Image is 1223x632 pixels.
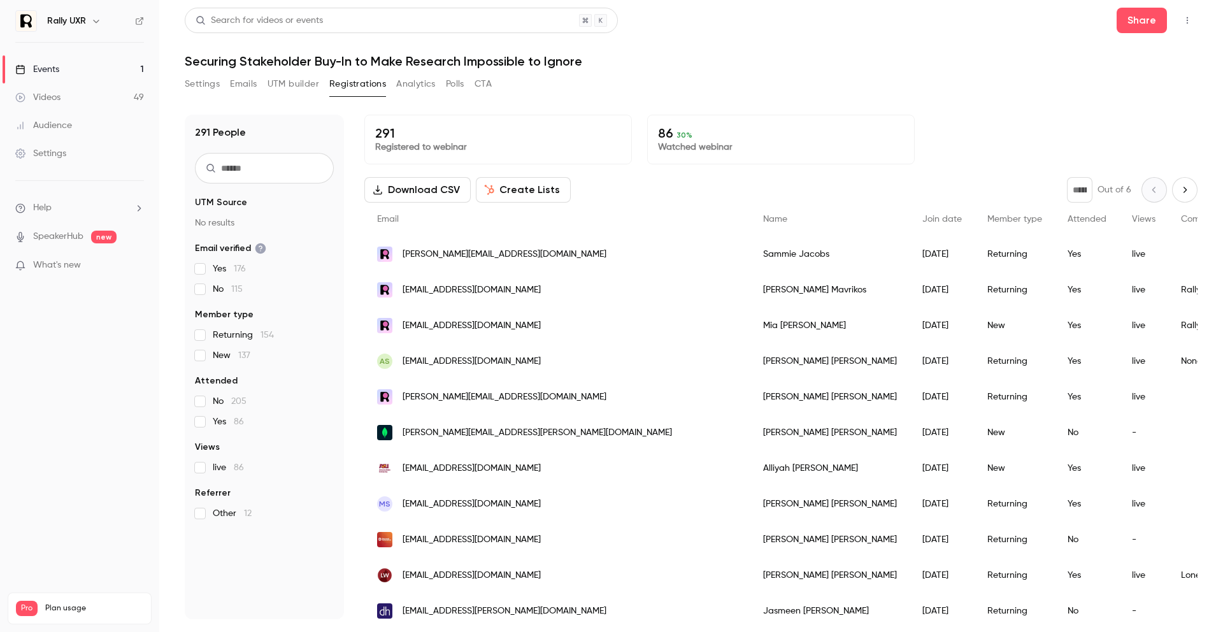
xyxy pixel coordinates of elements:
[476,177,571,203] button: Create Lists
[910,593,975,629] div: [DATE]
[910,272,975,308] div: [DATE]
[403,355,541,368] span: [EMAIL_ADDRESS][DOMAIN_NAME]
[403,248,606,261] span: [PERSON_NAME][EMAIL_ADDRESS][DOMAIN_NAME]
[403,462,541,475] span: [EMAIL_ADDRESS][DOMAIN_NAME]
[377,389,392,405] img: rallyuxr.com
[1119,486,1168,522] div: live
[975,415,1055,450] div: New
[1132,215,1155,224] span: Views
[261,331,274,340] span: 154
[16,11,36,31] img: Rally UXR
[910,522,975,557] div: [DATE]
[975,450,1055,486] div: New
[1119,236,1168,272] div: live
[234,463,244,472] span: 86
[268,74,319,94] button: UTM builder
[1055,415,1119,450] div: No
[1172,177,1198,203] button: Next page
[231,285,243,294] span: 115
[403,605,606,618] span: [EMAIL_ADDRESS][PERSON_NAME][DOMAIN_NAME]
[45,603,143,614] span: Plan usage
[1119,343,1168,379] div: live
[231,397,247,406] span: 205
[15,147,66,160] div: Settings
[91,231,117,243] span: new
[213,262,246,275] span: Yes
[1119,379,1168,415] div: live
[975,343,1055,379] div: Returning
[676,131,692,140] span: 30 %
[475,74,492,94] button: CTA
[975,557,1055,593] div: Returning
[234,417,244,426] span: 86
[47,15,86,27] h6: Rally UXR
[750,593,910,629] div: Jasmeen [PERSON_NAME]
[403,498,541,511] span: [EMAIL_ADDRESS][DOMAIN_NAME]
[185,74,220,94] button: Settings
[750,343,910,379] div: [PERSON_NAME] [PERSON_NAME]
[15,119,72,132] div: Audience
[377,215,399,224] span: Email
[446,74,464,94] button: Polls
[238,351,250,360] span: 137
[403,569,541,582] span: [EMAIL_ADDRESS][DOMAIN_NAME]
[1055,593,1119,629] div: No
[1055,450,1119,486] div: Yes
[975,272,1055,308] div: Returning
[377,425,392,440] img: mongodb.com
[375,126,621,141] p: 291
[1117,8,1167,33] button: Share
[658,126,904,141] p: 86
[1055,272,1119,308] div: Yes
[1119,415,1168,450] div: -
[377,568,392,583] img: lwolf.com
[1119,557,1168,593] div: live
[1119,522,1168,557] div: -
[910,486,975,522] div: [DATE]
[1055,486,1119,522] div: Yes
[910,557,975,593] div: [DATE]
[987,215,1042,224] span: Member type
[975,379,1055,415] div: Returning
[403,533,541,547] span: [EMAIL_ADDRESS][DOMAIN_NAME]
[33,259,81,272] span: What's new
[16,601,38,616] span: Pro
[910,415,975,450] div: [DATE]
[750,272,910,308] div: [PERSON_NAME] Mavrikos
[377,318,392,333] img: rallyuxr.com
[750,236,910,272] div: Sammie Jacobs
[15,201,144,215] li: help-dropdown-opener
[377,282,392,298] img: rallyuxr.com
[975,486,1055,522] div: Returning
[1068,215,1106,224] span: Attended
[403,284,541,297] span: [EMAIL_ADDRESS][DOMAIN_NAME]
[910,379,975,415] div: [DATE]
[375,141,621,154] p: Registered to webinar
[195,308,254,321] span: Member type
[1055,308,1119,343] div: Yes
[396,74,436,94] button: Analytics
[195,217,334,229] p: No results
[403,391,606,404] span: [PERSON_NAME][EMAIL_ADDRESS][DOMAIN_NAME]
[230,74,257,94] button: Emails
[213,283,243,296] span: No
[403,319,541,333] span: [EMAIL_ADDRESS][DOMAIN_NAME]
[15,91,61,104] div: Videos
[380,355,390,367] span: AS
[750,308,910,343] div: Mia [PERSON_NAME]
[1055,522,1119,557] div: No
[750,557,910,593] div: [PERSON_NAME] [PERSON_NAME]
[195,441,220,454] span: Views
[975,593,1055,629] div: Returning
[244,509,252,518] span: 12
[195,196,247,209] span: UTM Source
[403,426,672,440] span: [PERSON_NAME][EMAIL_ADDRESS][PERSON_NAME][DOMAIN_NAME]
[195,375,238,387] span: Attended
[213,329,274,341] span: Returning
[377,532,392,547] img: ra.rockwell.com
[213,395,247,408] span: No
[129,260,144,271] iframe: Noticeable Trigger
[750,415,910,450] div: [PERSON_NAME] [PERSON_NAME]
[377,247,392,262] img: rallyuxr.com
[379,498,390,510] span: MS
